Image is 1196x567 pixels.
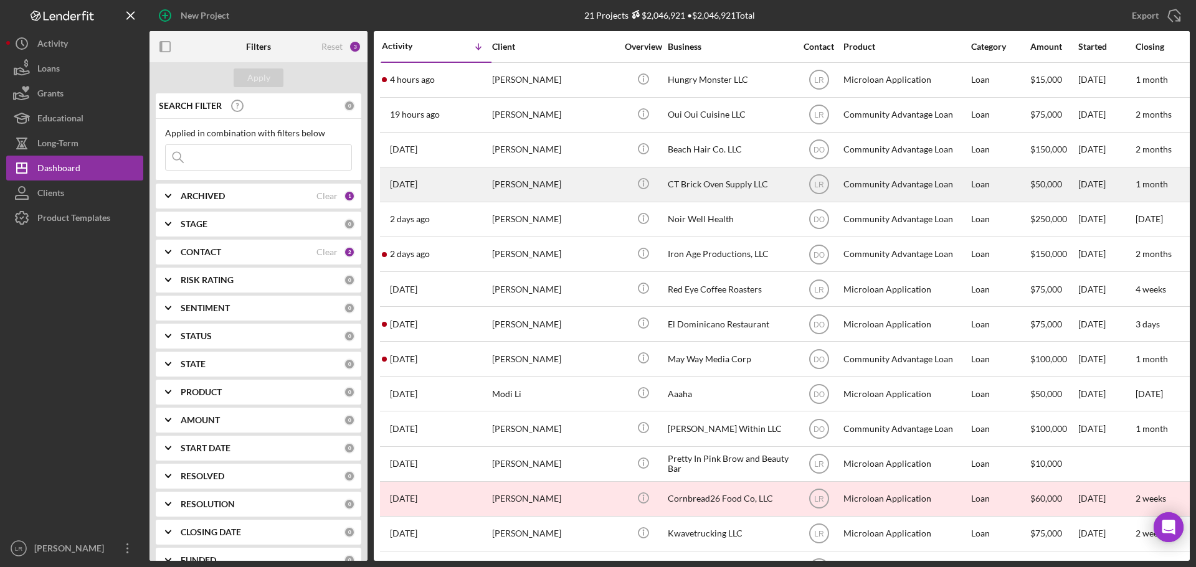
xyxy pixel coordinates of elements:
[668,307,792,340] div: El Dominicano Restaurant
[1030,144,1067,154] span: $150,000
[1154,512,1184,542] div: Open Intercom Messenger
[6,31,143,56] button: Activity
[1136,179,1168,189] time: 1 month
[181,527,241,537] b: CLOSING DATE
[159,101,222,111] b: SEARCH FILTER
[1030,74,1062,85] span: $15,000
[1078,482,1134,515] div: [DATE]
[843,273,968,306] div: Microloan Application
[1030,458,1062,469] span: $10,000
[1136,284,1166,294] time: 4 weeks
[149,3,242,28] button: New Project
[668,133,792,166] div: Beach Hair Co. LLC
[1078,168,1134,201] div: [DATE]
[390,249,430,259] time: 2025-10-06 14:33
[15,545,22,552] text: LR
[971,412,1029,445] div: Loan
[1078,307,1134,340] div: [DATE]
[1136,319,1160,329] time: 3 days
[344,330,355,342] div: 0
[6,131,143,156] button: Long-Term
[344,499,355,510] div: 0
[181,303,230,313] b: SENTIMENT
[1132,3,1159,28] div: Export
[971,448,1029,480] div: Loan
[843,63,968,96] div: Microloan Application
[181,471,224,481] b: RESOLVED
[492,273,617,306] div: [PERSON_NAME]
[492,203,617,236] div: [PERSON_NAME]
[668,412,792,445] div: [PERSON_NAME] Within LLC
[814,355,825,363] text: DO
[344,443,355,454] div: 0
[668,342,792,375] div: May Way Media Corp
[1078,63,1134,96] div: [DATE]
[390,494,417,504] time: 2025-09-06 08:54
[971,377,1029,410] div: Loan
[843,482,968,515] div: Microloan Application
[843,377,968,410] div: Microloan Application
[1030,528,1062,538] span: $75,000
[492,98,617,131] div: [PERSON_NAME]
[37,180,64,209] div: Clients
[1119,3,1190,28] button: Export
[6,56,143,81] a: Loans
[1030,248,1067,259] span: $150,000
[843,342,968,375] div: Community Advantage Loan
[814,285,824,294] text: LR
[349,40,361,53] div: 3
[1136,248,1172,259] time: 2 months
[1136,144,1172,154] time: 2 months
[165,128,352,138] div: Applied in combination with filters below
[181,555,216,565] b: FUNDED
[971,133,1029,166] div: Loan
[1078,342,1134,375] div: [DATE]
[181,415,220,425] b: AMOUNT
[814,146,825,154] text: DO
[344,190,355,202] div: 1
[1136,109,1172,119] time: 2 months
[843,42,968,52] div: Product
[584,10,755,21] div: 21 Projects • $2,046,921 Total
[1136,213,1163,224] time: [DATE]
[390,110,440,119] time: 2025-10-08 00:23
[382,41,437,51] div: Activity
[795,42,842,52] div: Contact
[668,238,792,271] div: Iron Age Productions, LLC
[390,214,430,224] time: 2025-10-06 23:44
[843,238,968,271] div: Community Advantage Loan
[814,495,824,504] text: LR
[37,56,60,84] div: Loans
[1136,528,1166,538] time: 2 weeks
[344,555,355,566] div: 0
[492,448,617,480] div: [PERSON_NAME]
[6,205,143,230] button: Product Templates
[668,517,792,550] div: Kwavetrucking LLC
[492,238,617,271] div: [PERSON_NAME]
[492,412,617,445] div: [PERSON_NAME]
[390,459,417,469] time: 2025-09-10 17:22
[37,81,64,109] div: Grants
[1136,74,1168,85] time: 1 month
[492,517,617,550] div: [PERSON_NAME]
[843,133,968,166] div: Community Advantage Loan
[668,273,792,306] div: Red Eye Coffee Roasters
[344,302,355,314] div: 0
[6,106,143,131] a: Educational
[37,106,83,134] div: Educational
[37,156,80,184] div: Dashboard
[814,390,825,398] text: DO
[971,238,1029,271] div: Loan
[1078,273,1134,306] div: [DATE]
[1078,517,1134,550] div: [DATE]
[181,331,212,341] b: STATUS
[31,536,112,564] div: [PERSON_NAME]
[492,482,617,515] div: [PERSON_NAME]
[390,319,417,329] time: 2025-10-03 19:37
[344,100,355,111] div: 0
[971,42,1029,52] div: Category
[1030,388,1062,399] span: $50,000
[181,387,222,397] b: PRODUCT
[1030,482,1077,515] div: $60,000
[814,250,825,259] text: DO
